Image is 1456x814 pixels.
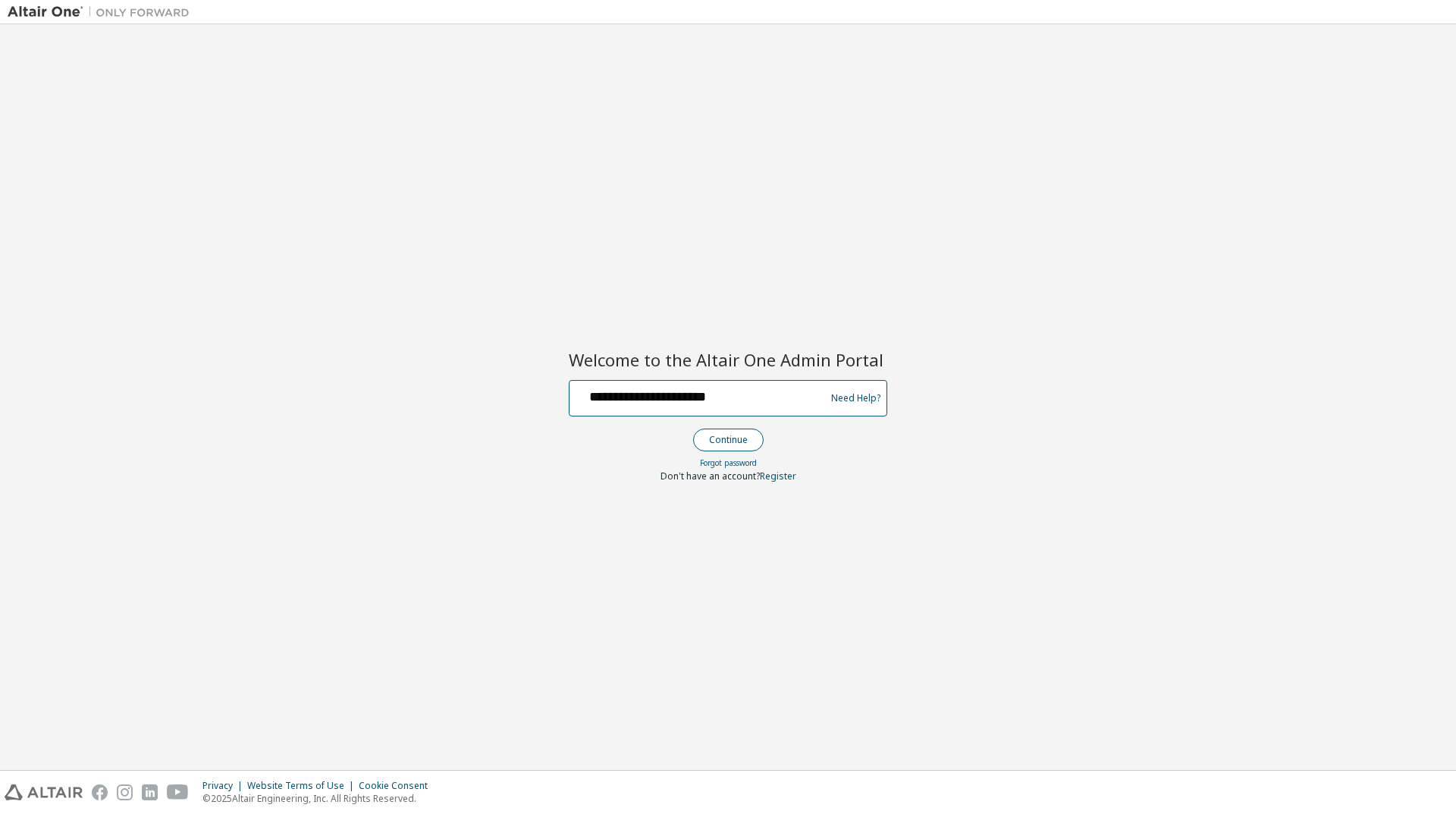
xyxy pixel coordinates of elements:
[693,429,764,451] button: Continue
[247,780,359,792] div: Website Terms of Use
[661,470,760,482] span: Don't have an account?
[167,784,189,800] img: youtube.svg
[92,784,108,800] img: facebook.svg
[760,470,796,482] a: Register
[700,457,757,468] a: Forgot password
[202,792,437,805] p: © 2025 Altair Engineering, Inc. All Rights Reserved.
[359,780,437,792] div: Cookie Consent
[569,349,887,370] h2: Welcome to the Altair One Admin Portal
[8,5,197,20] img: Altair One
[5,784,83,800] img: altair_logo.svg
[142,784,158,800] img: linkedin.svg
[202,780,247,792] div: Privacy
[117,784,133,800] img: instagram.svg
